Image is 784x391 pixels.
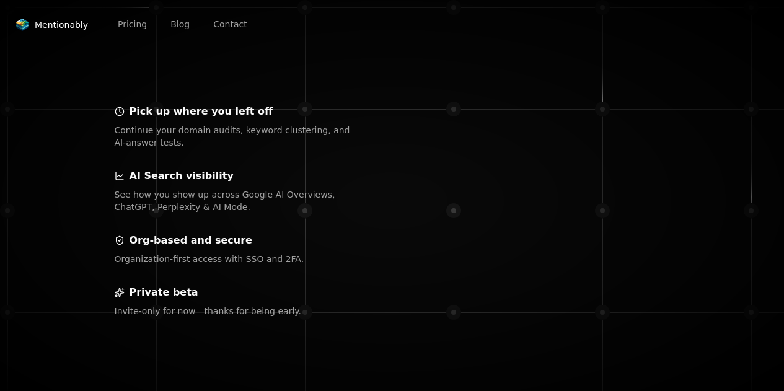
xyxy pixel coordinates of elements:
p: See how you show up across Google AI Overviews, ChatGPT, Perplexity & AI Mode. [115,188,353,213]
a: Mentionably [10,16,93,33]
p: Private beta [130,285,198,300]
img: Mentionably logo [15,19,30,31]
span: Mentionably [35,19,88,31]
p: AI Search visibility [130,169,234,183]
a: Blog [161,15,200,34]
p: Continue your domain audits, keyword clustering, and AI‑answer tests. [115,124,353,149]
p: Pick up where you left off [130,104,273,119]
a: Pricing [108,15,157,34]
p: Org‑based and secure [130,233,252,248]
p: Invite‑only for now—thanks for being early. [115,305,353,317]
a: Contact [203,15,257,34]
p: Organization‑first access with SSO and 2FA. [115,253,353,265]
